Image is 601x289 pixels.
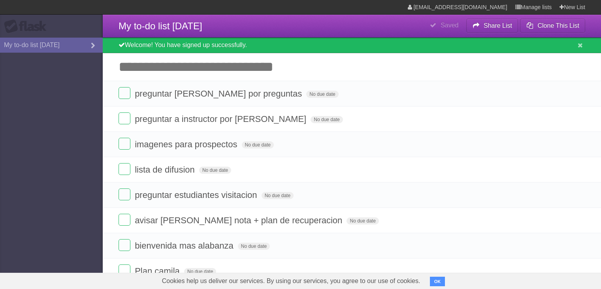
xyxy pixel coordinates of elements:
span: lista de difusion [135,165,197,175]
label: Done [119,264,130,276]
span: No due date [238,243,270,250]
label: Done [119,163,130,175]
span: No due date [306,91,338,98]
label: Done [119,214,130,226]
span: No due date [347,217,379,224]
label: Done [119,138,130,150]
div: Welcome! You have signed up successfully. [103,38,601,53]
span: preguntar a instructor por [PERSON_NAME] [135,114,308,124]
span: No due date [199,167,231,174]
b: Share List [484,22,512,29]
span: No due date [184,268,216,275]
span: avisar [PERSON_NAME] nota + plan de recuperacion [135,215,344,225]
b: Clone This List [537,22,579,29]
label: Done [119,87,130,99]
label: Done [119,112,130,124]
button: Clone This List [520,19,585,33]
label: Done [119,188,130,200]
span: No due date [262,192,294,199]
span: imagenes para prospectos [135,139,239,149]
button: OK [430,277,445,286]
span: preguntar estudiantes visitacion [135,190,259,200]
span: bienvenida mas alabanza [135,241,236,251]
span: No due date [242,141,274,148]
span: My to-do list [DATE] [119,21,202,31]
div: Flask [4,19,51,34]
span: preguntar [PERSON_NAME] por preguntas [135,89,304,99]
b: Saved [441,22,458,29]
label: Done [119,239,130,251]
span: Plan camila [135,266,182,276]
span: Cookies help us deliver our services. By using our services, you agree to our use of cookies. [154,273,428,289]
button: Share List [466,19,518,33]
span: No due date [311,116,343,123]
